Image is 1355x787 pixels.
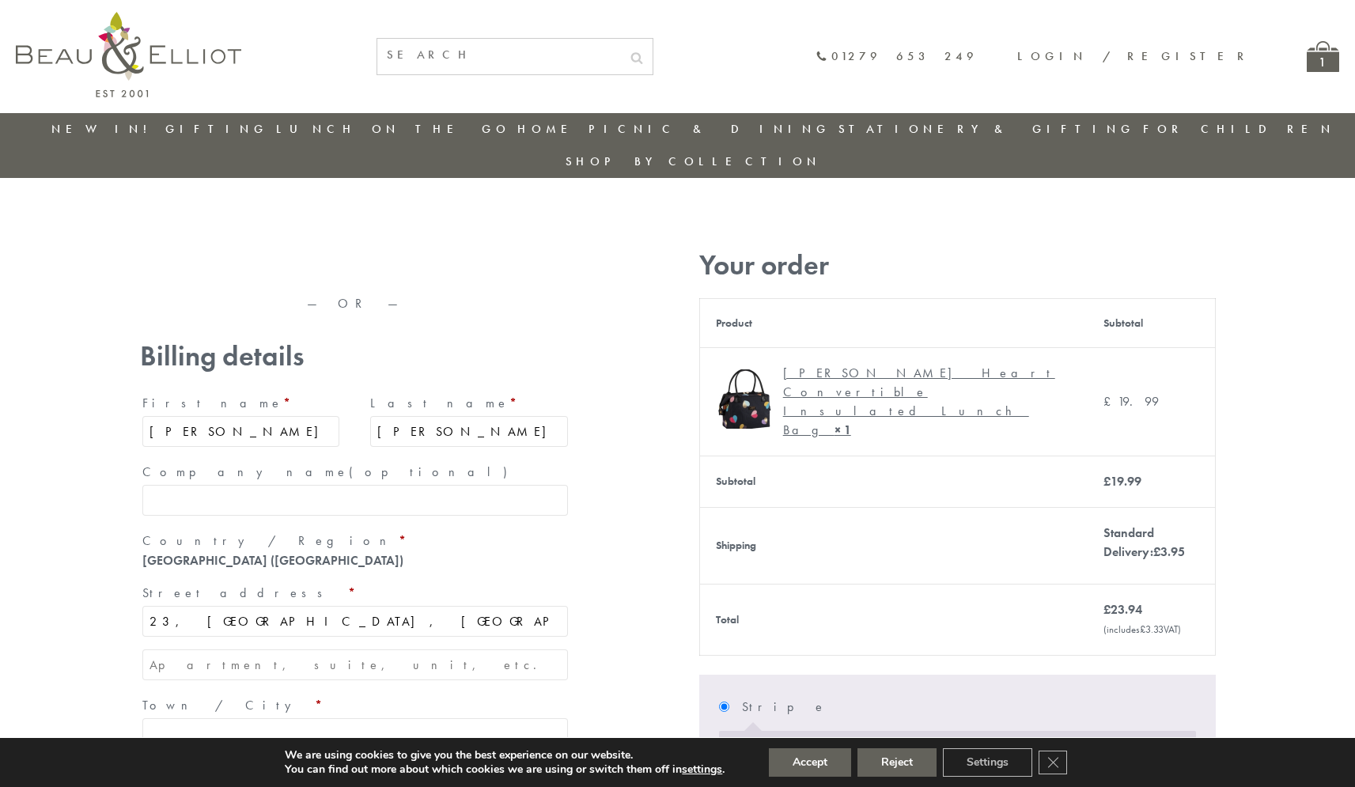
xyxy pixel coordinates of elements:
[517,121,581,137] a: Home
[1103,622,1181,636] small: (includes VAT)
[1140,622,1145,636] span: £
[1143,121,1335,137] a: For Children
[142,649,568,680] input: Apartment, suite, unit, etc. (optional)
[816,50,978,63] a: 01279 653 249
[370,391,568,416] label: Last name
[943,748,1032,777] button: Settings
[716,369,775,429] img: Emily convertible lunch bag
[142,581,568,606] label: Street address
[566,153,821,169] a: Shop by collection
[285,748,725,762] p: We are using cookies to give you the best experience on our website.
[1039,751,1067,774] button: Close GDPR Cookie Banner
[137,243,354,281] iframe: Secure express checkout frame
[699,249,1216,282] h3: Your order
[142,460,568,485] label: Company name
[1103,601,1111,618] span: £
[589,121,831,137] a: Picnic & Dining
[165,121,268,137] a: Gifting
[699,298,1088,347] th: Product
[699,584,1088,655] th: Total
[140,297,570,311] p: — OR —
[356,243,573,281] iframe: Secure express checkout frame
[349,463,517,480] span: (optional)
[1103,393,1118,410] span: £
[142,391,340,416] label: First name
[51,121,157,137] a: New in!
[838,121,1135,137] a: Stationery & Gifting
[1103,601,1142,618] bdi: 23.94
[783,364,1061,440] div: [PERSON_NAME] Heart Convertible Insulated Lunch Bag
[142,552,403,569] strong: [GEOGRAPHIC_DATA] ([GEOGRAPHIC_DATA])
[1103,473,1141,490] bdi: 19.99
[1153,543,1160,560] span: £
[285,762,725,777] p: You can find out more about which cookies we are using or switch them off in .
[716,364,1073,440] a: Emily convertible lunch bag [PERSON_NAME] Heart Convertible Insulated Lunch Bag× 1
[769,748,851,777] button: Accept
[16,12,241,97] img: logo
[1140,622,1164,636] span: 3.33
[835,422,851,438] strong: × 1
[142,693,568,718] label: Town / City
[699,456,1088,507] th: Subtotal
[276,121,510,137] a: Lunch On The Go
[1307,41,1339,72] a: 1
[1103,524,1185,560] label: Standard Delivery:
[142,606,568,637] input: House number and street name
[1088,298,1215,347] th: Subtotal
[857,748,937,777] button: Reject
[1103,473,1111,490] span: £
[742,694,1195,720] label: Stripe
[1153,543,1185,560] bdi: 3.95
[699,507,1088,584] th: Shipping
[1103,393,1159,410] bdi: 19.99
[142,528,568,554] label: Country / Region
[1017,48,1251,64] a: Login / Register
[377,39,621,71] input: SEARCH
[140,340,570,373] h3: Billing details
[682,762,722,777] button: settings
